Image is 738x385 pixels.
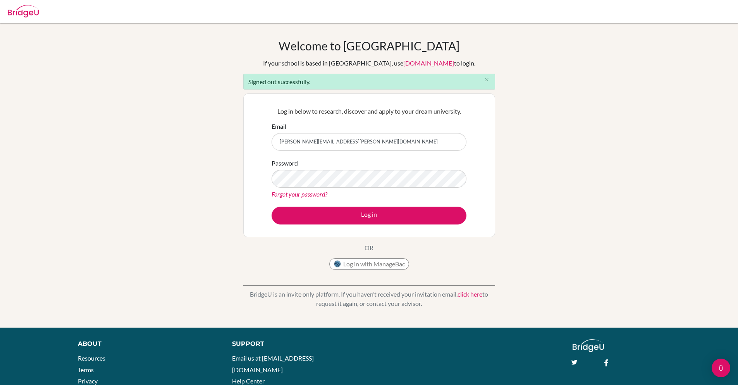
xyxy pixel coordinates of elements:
[484,77,490,83] i: close
[232,377,265,385] a: Help Center
[243,290,495,308] p: BridgeU is an invite only platform. If you haven’t received your invitation email, to request it ...
[263,59,475,68] div: If your school is based in [GEOGRAPHIC_DATA], use to login.
[272,107,466,116] p: Log in below to research, discover and apply to your dream university.
[458,290,482,298] a: click here
[243,74,495,90] div: Signed out successfully.
[78,354,105,362] a: Resources
[272,190,327,198] a: Forgot your password?
[365,243,373,252] p: OR
[573,339,604,352] img: logo_white@2x-f4f0deed5e89b7ecb1c2cc34c3e3d731f90f0f143d5ea2071677605dd97b5244.png
[78,366,94,373] a: Terms
[8,5,39,17] img: Bridge-U
[78,339,215,349] div: About
[78,377,98,385] a: Privacy
[329,258,409,270] button: Log in with ManageBac
[479,74,495,86] button: Close
[232,354,314,373] a: Email us at [EMAIL_ADDRESS][DOMAIN_NAME]
[279,39,459,53] h1: Welcome to [GEOGRAPHIC_DATA]
[403,59,454,67] a: [DOMAIN_NAME]
[272,159,298,168] label: Password
[712,359,730,377] div: Open Intercom Messenger
[232,339,360,349] div: Support
[272,122,286,131] label: Email
[272,207,466,224] button: Log in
